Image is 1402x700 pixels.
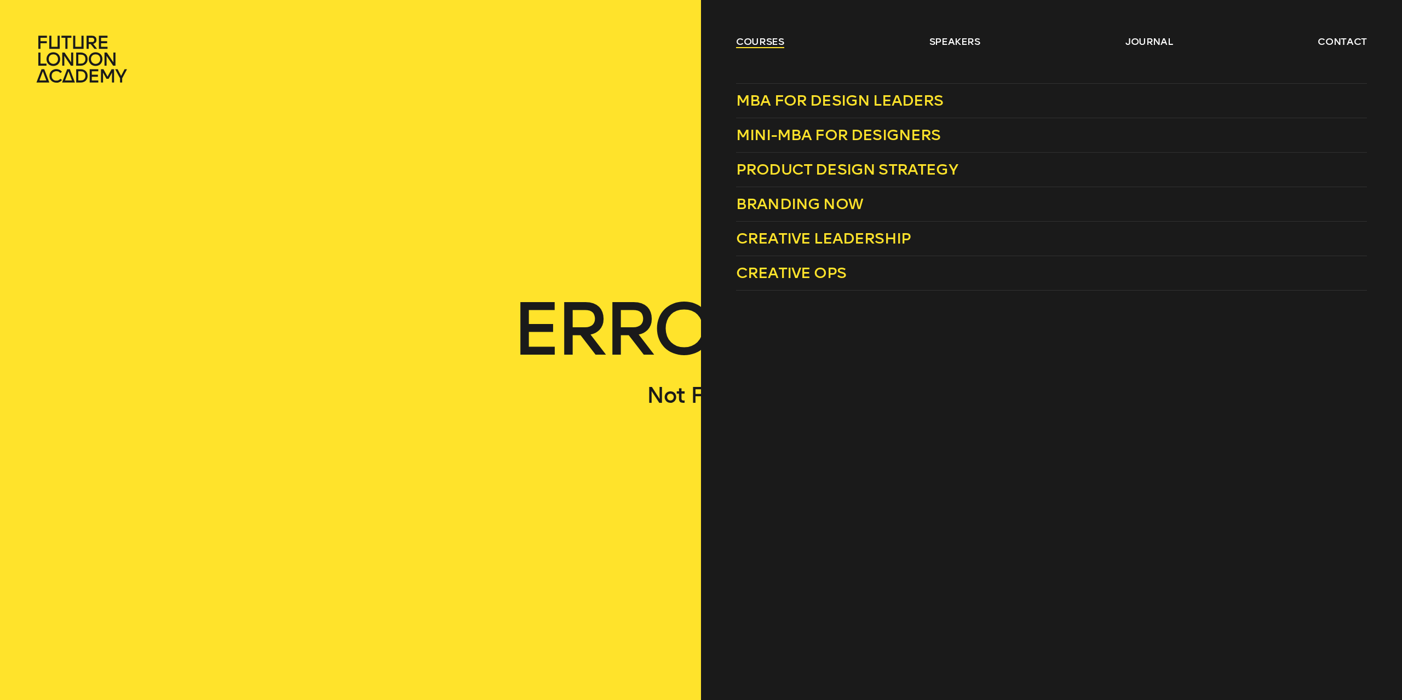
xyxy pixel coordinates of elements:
[1318,35,1367,48] a: contact
[736,229,911,247] span: Creative Leadership
[736,222,1367,256] a: Creative Leadership
[736,126,941,144] span: Mini-MBA for Designers
[736,160,958,178] span: Product Design Strategy
[929,35,980,48] a: speakers
[736,195,863,213] span: Branding Now
[736,91,944,109] span: MBA for Design Leaders
[736,256,1367,291] a: Creative Ops
[736,35,784,48] a: courses
[736,83,1367,118] a: MBA for Design Leaders
[736,264,846,282] span: Creative Ops
[1125,35,1173,48] a: journal
[736,153,1367,187] a: Product Design Strategy
[736,187,1367,222] a: Branding Now
[736,118,1367,153] a: Mini-MBA for Designers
